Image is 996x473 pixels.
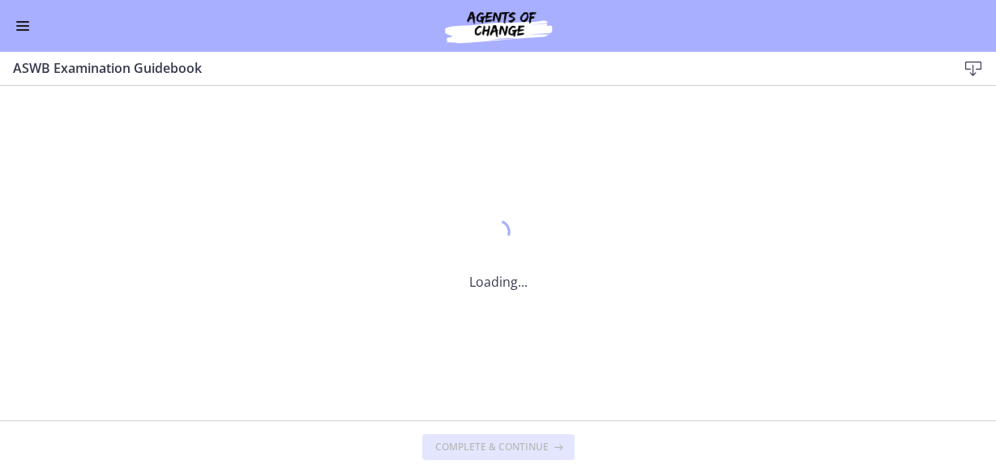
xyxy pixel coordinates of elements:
button: Complete & continue [422,434,575,460]
p: Loading... [469,272,528,292]
h3: ASWB Examination Guidebook [13,58,931,78]
span: Complete & continue [435,441,549,454]
button: Enable menu [13,16,32,36]
div: 1 [469,215,528,253]
img: Agents of Change [401,6,596,45]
